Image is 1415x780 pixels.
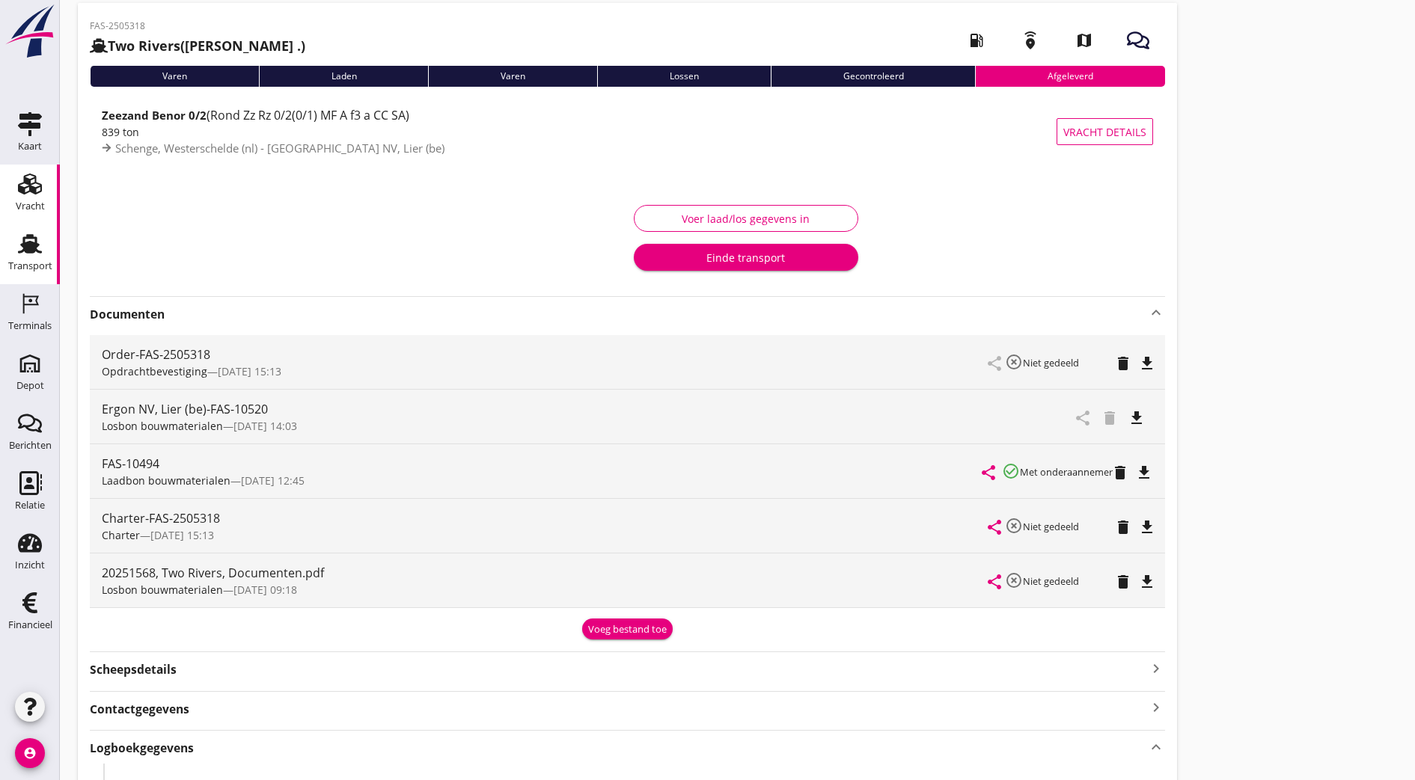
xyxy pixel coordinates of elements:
[16,381,44,390] div: Depot
[1138,354,1156,372] i: file_download
[102,455,982,473] div: FAS-10494
[102,583,223,597] span: Losbon bouwmaterialen
[102,419,223,433] span: Losbon bouwmaterialen
[1111,464,1129,482] i: delete
[597,66,771,87] div: Lossen
[980,464,997,482] i: share
[1005,517,1023,535] i: highlight_off
[207,107,409,123] span: (Rond Zz Rz 0/2(0/1) MF A f3 a CC SA)
[102,473,230,488] span: Laadbon bouwmaterialen
[15,560,45,570] div: Inzicht
[90,701,189,718] strong: Contactgegevens
[1138,573,1156,591] i: file_download
[233,419,297,433] span: [DATE] 14:03
[1147,698,1165,718] i: keyboard_arrow_right
[18,141,42,151] div: Kaart
[1114,573,1132,591] i: delete
[582,618,673,639] button: Voeg bestand toe
[90,66,259,87] div: Varen
[646,250,846,265] div: Einde transport
[8,620,52,630] div: Financieel
[1138,518,1156,536] i: file_download
[102,364,207,378] span: Opdrachtbevestiging
[16,201,45,211] div: Vracht
[102,400,1000,418] div: Ergon NV, Lier (be)-FAS-10520
[771,66,976,87] div: Gecontroleerd
[1147,304,1165,322] i: keyboard_arrow_up
[1005,353,1023,371] i: highlight_off
[985,518,1003,536] i: share
[218,364,281,378] span: [DATE] 15:13
[1057,118,1153,145] button: Vracht details
[1147,658,1165,678] i: keyboard_arrow_right
[634,244,858,271] button: Einde transport
[102,363,988,379] div: —
[985,573,1003,591] i: share
[634,205,858,232] button: Voer laad/los gegevens in
[102,346,988,363] div: Order-FAS-2505318
[9,440,52,450] div: Berichten
[102,582,988,598] div: —
[102,528,140,542] span: Charter
[90,99,1165,165] a: Zeezand Benor 0/2(Rond Zz Rz 0/2(0/1) MF A f3 a CC SA)839 tonSchenge, Westerschelde (nl) - [GEOGR...
[90,306,1147,323] strong: Documenten
[233,583,297,597] span: [DATE] 09:18
[102,108,207,123] strong: Zeezand Benor 0/2
[102,124,1057,140] div: 839 ton
[108,37,180,55] strong: Two Rivers
[428,66,597,87] div: Varen
[1063,124,1146,140] span: Vracht details
[1009,19,1051,61] i: emergency_share
[8,261,52,271] div: Transport
[15,738,45,768] i: account_circle
[1135,464,1153,482] i: file_download
[259,66,429,87] div: Laden
[90,36,305,56] h2: ([PERSON_NAME] .)
[956,19,997,61] i: local_gas_station
[1147,737,1165,757] i: keyboard_arrow_up
[1023,356,1079,369] small: Niet gedeeld
[102,527,988,543] div: —
[1002,462,1020,480] i: check_circle_outline
[102,473,982,488] div: —
[241,473,305,488] span: [DATE] 12:45
[102,418,1000,434] div: —
[8,321,52,331] div: Terminals
[1063,19,1105,61] i: map
[102,509,988,527] div: Charter-FAS-2505318
[3,4,57,59] img: logo-small.a267ee39.svg
[102,564,988,582] div: 20251568, Two Rivers, Documenten.pdf
[1114,518,1132,536] i: delete
[15,500,45,510] div: Relatie
[1005,571,1023,589] i: highlight_off
[1023,520,1079,533] small: Niet gedeeld
[90,19,305,33] p: FAS-2505318
[90,740,194,757] strong: Logboekgegevens
[1114,354,1132,372] i: delete
[1020,465,1113,479] small: Met onderaannemer
[90,661,177,678] strong: Scheepsdetails
[1023,574,1079,588] small: Niet gedeeld
[150,528,214,542] span: [DATE] 15:13
[1128,409,1146,427] i: file_download
[588,622,667,637] div: Voeg bestand toe
[975,66,1165,87] div: Afgeleverd
[647,211,846,227] div: Voer laad/los gegevens in
[115,141,444,156] span: Schenge, Westerschelde (nl) - [GEOGRAPHIC_DATA] NV, Lier (be)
